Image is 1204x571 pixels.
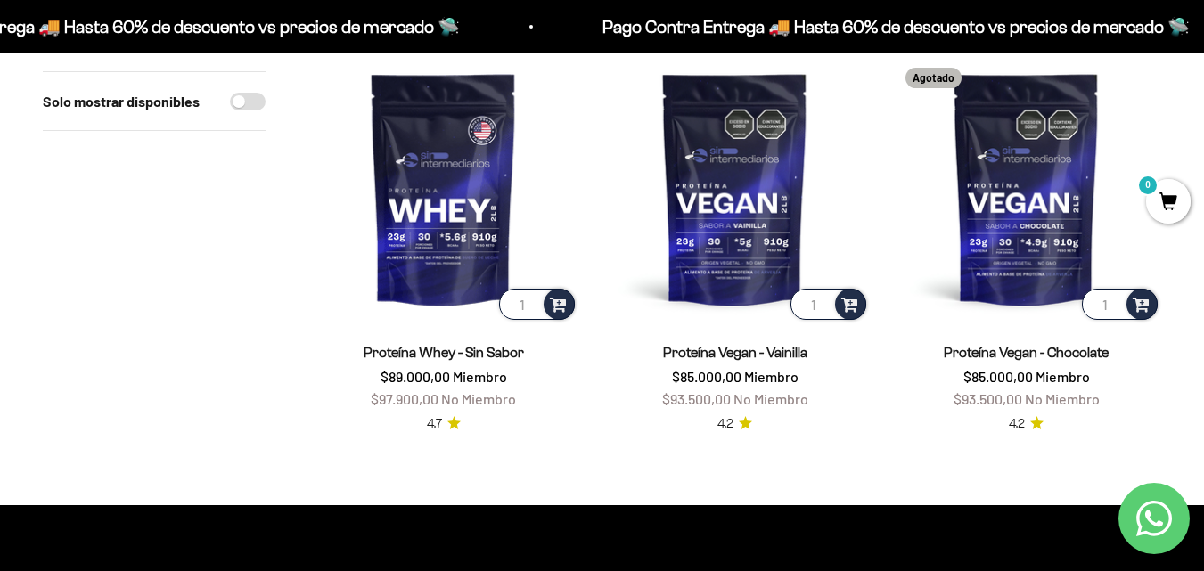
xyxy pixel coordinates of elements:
[43,90,200,113] label: Solo mostrar disponibles
[364,345,524,360] a: Proteína Whey - Sin Sabor
[733,390,808,407] span: No Miembro
[954,390,1022,407] span: $93.500,00
[1009,414,1025,434] span: 4.2
[944,345,1109,360] a: Proteína Vegan - Chocolate
[371,390,438,407] span: $97.900,00
[1036,368,1090,385] span: Miembro
[1009,414,1044,434] a: 4.24.2 de 5.0 estrellas
[717,414,752,434] a: 4.24.2 de 5.0 estrellas
[441,390,516,407] span: No Miembro
[453,368,507,385] span: Miembro
[1137,175,1159,196] mark: 0
[717,414,733,434] span: 4.2
[1146,193,1191,213] a: 0
[381,368,450,385] span: $89.000,00
[553,12,1140,41] p: Pago Contra Entrega 🚚 Hasta 60% de descuento vs precios de mercado 🛸
[663,345,807,360] a: Proteína Vegan - Vainilla
[427,414,461,434] a: 4.74.7 de 5.0 estrellas
[672,368,741,385] span: $85.000,00
[1025,390,1100,407] span: No Miembro
[662,390,731,407] span: $93.500,00
[427,414,442,434] span: 4.7
[744,368,799,385] span: Miembro
[963,368,1033,385] span: $85.000,00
